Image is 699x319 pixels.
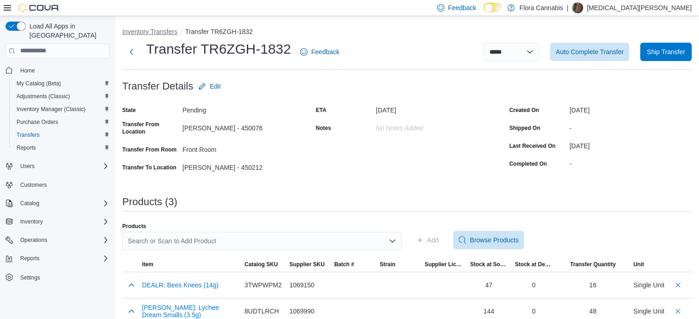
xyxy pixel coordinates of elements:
span: Ship Transfer [647,47,685,56]
span: Operations [20,236,47,244]
a: Customers [17,179,51,190]
label: Transfer To Location [122,164,176,171]
label: Products [122,223,146,230]
button: Edit [195,77,224,95]
span: Reports [17,144,36,151]
button: Users [17,161,38,172]
button: Purchase Orders [9,116,113,129]
div: Pending [182,103,305,114]
span: Catalog [17,198,109,209]
div: - [569,121,692,132]
label: Transfer From Room [122,146,176,153]
button: Inventory [17,216,46,227]
img: Cova [18,3,60,12]
span: Settings [17,271,109,283]
span: Reports [20,255,40,262]
button: Next [122,43,141,61]
span: My Catalog (Beta) [13,78,109,89]
button: Delete count [672,280,683,291]
button: Home [2,64,113,77]
span: Unit [633,261,644,268]
a: Settings [17,272,44,283]
span: Stock at Destination [515,261,552,268]
label: ETA [316,106,326,114]
h3: Transfer Details [122,81,193,92]
span: Adjustments (Classic) [17,93,70,100]
button: Delete count [672,306,683,317]
span: Operations [17,235,109,246]
h1: Transfer TR6ZGH-1832 [146,40,291,58]
span: Users [20,162,34,170]
div: 47 [470,280,508,290]
span: Inventory Manager (Classic) [13,104,109,115]
span: Edit [210,82,221,91]
label: Shipped On [509,124,540,132]
div: 8UDTLRCH [244,307,282,316]
span: Catalog SKU [244,261,278,268]
span: My Catalog (Beta) [17,80,61,87]
span: Item [142,261,153,268]
div: Single Unit [633,307,665,316]
span: Browse Products [470,235,518,245]
label: Transfer From Location [122,121,179,135]
span: Settings [20,274,40,281]
span: Feedback [448,3,476,12]
label: Last Received On [509,142,556,150]
button: Add [413,231,443,249]
span: Transfer Quantity [570,261,615,268]
span: Reports [13,142,109,153]
span: Supplier SKU [290,261,325,268]
span: Strain [380,261,395,268]
nav: Complex example [6,60,109,308]
span: Users [17,161,109,172]
input: Dark Mode [483,3,503,12]
button: Catalog [2,197,113,210]
div: [DATE] [569,103,692,114]
label: State [122,106,136,114]
button: Supplier SKU [286,257,331,272]
button: Transfer Quantity [556,257,630,272]
button: My Catalog (Beta) [9,77,113,90]
span: Home [20,67,35,74]
div: 0 [515,280,552,290]
button: Customers [2,178,113,191]
button: Ship Transfer [640,43,692,61]
button: Stock at Destination [511,257,556,272]
div: [DATE] [569,139,692,150]
div: 16 [589,280,597,290]
button: Browse Products [453,231,524,249]
div: 0 [515,307,552,316]
button: Stock at Source [466,257,511,272]
button: Strain [376,257,421,272]
div: Single Unit [633,280,665,290]
div: No Notes added [376,121,498,132]
span: Customers [17,179,109,190]
span: Inventory [20,218,43,225]
label: Completed On [509,160,547,168]
span: Batch # [334,261,354,268]
p: | [567,2,568,13]
div: 1069150 [290,280,327,290]
button: Transfers [9,129,113,141]
a: Adjustments (Classic) [13,91,74,102]
button: Inventory [2,215,113,228]
button: Operations [2,234,113,246]
button: Adjustments (Classic) [9,90,113,103]
button: Catalog [17,198,43,209]
button: Item [138,257,241,272]
button: Reports [2,252,113,265]
a: Inventory Manager (Classic) [13,104,89,115]
button: Catalog SKU [241,257,286,272]
a: Purchase Orders [13,117,62,128]
span: Purchase Orders [13,117,109,128]
a: Transfers [13,129,43,140]
button: Unit [630,257,664,272]
span: Catalog [20,200,39,207]
button: Reports [17,253,43,264]
button: Open list of options [389,237,396,245]
button: Auto Complete Transfer [550,43,629,61]
div: - [569,157,692,168]
button: DEALR: Bees Knees (14g) [142,281,219,289]
a: Reports [13,142,40,153]
div: [DATE] [376,103,498,114]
